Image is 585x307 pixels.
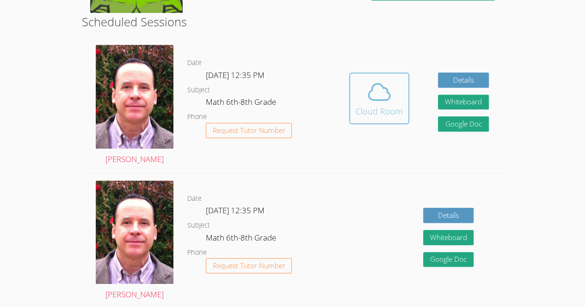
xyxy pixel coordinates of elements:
dd: Math 6th-8th Grade [206,231,278,247]
span: Request Tutor Number [213,262,285,269]
h2: Scheduled Sessions [82,13,503,30]
span: Request Tutor Number [213,127,285,134]
dt: Date [187,57,202,69]
dd: Math 6th-8th Grade [206,96,278,111]
a: Google Doc [438,116,489,132]
button: Cloud Room [349,72,409,124]
a: [PERSON_NAME] [96,181,173,301]
span: [DATE] 12:35 PM [206,70,265,80]
a: Details [423,208,474,223]
a: Details [438,72,489,88]
button: Whiteboard [438,95,489,110]
span: [DATE] 12:35 PM [206,205,265,216]
button: Whiteboard [423,230,474,245]
dt: Date [187,193,202,205]
a: [PERSON_NAME] [96,45,173,166]
img: avatar.png [96,181,173,284]
a: Google Doc [423,252,474,267]
dt: Phone [187,247,207,259]
dt: Subject [187,220,210,231]
img: avatar.png [96,45,173,149]
button: Request Tutor Number [206,258,292,273]
div: Cloud Room [356,105,403,118]
dt: Subject [187,84,210,96]
button: Request Tutor Number [206,123,292,138]
dt: Phone [187,111,207,123]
